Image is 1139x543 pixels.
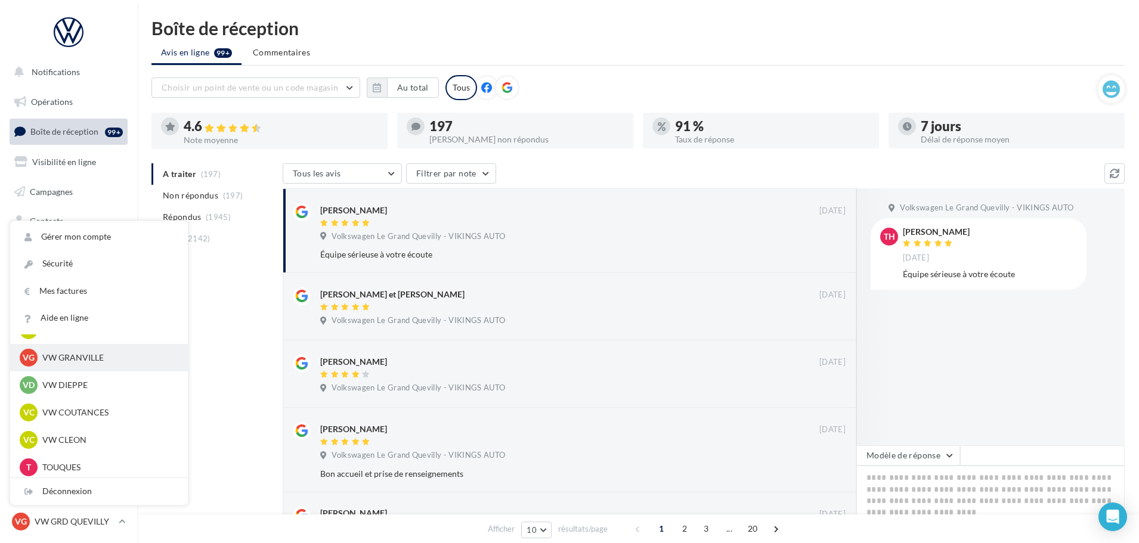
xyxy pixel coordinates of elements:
[7,89,130,114] a: Opérations
[675,519,694,538] span: 2
[7,297,130,333] a: PLV et print personnalisable
[42,352,174,364] p: VW GRANVILLE
[921,135,1115,144] div: Délai de réponse moyen
[7,209,130,234] a: Contacts
[819,509,846,520] span: [DATE]
[320,288,465,300] div: [PERSON_NAME] et [PERSON_NAME]
[320,249,768,260] div: Équipe sérieuse à votre écoute
[320,468,768,480] div: Bon accueil et prise de renseignements
[42,434,174,446] p: VW CLEON
[23,352,35,364] span: VG
[151,19,1125,37] div: Boîte de réception
[32,67,80,77] span: Notifications
[521,522,552,538] button: 10
[675,135,869,144] div: Taux de réponse
[332,383,505,393] span: Volkswagen Le Grand Quevilly - VIKINGS AUTO
[445,75,477,100] div: Tous
[1098,502,1127,531] div: Open Intercom Messenger
[253,46,310,58] span: Commentaires
[675,120,869,133] div: 91 %
[7,119,130,144] a: Boîte de réception99+
[184,136,378,144] div: Note moyenne
[10,250,188,277] a: Sécurité
[387,77,439,98] button: Au total
[652,519,671,538] span: 1
[32,157,96,167] span: Visibilité en ligne
[367,77,439,98] button: Au total
[743,519,763,538] span: 20
[10,478,188,505] div: Déconnexion
[42,407,174,418] p: VW COUTANCES
[10,224,188,250] a: Gérer mon compte
[283,163,402,184] button: Tous les avis
[332,231,505,242] span: Volkswagen Le Grand Quevilly - VIKINGS AUTO
[293,168,341,178] span: Tous les avis
[527,525,537,535] span: 10
[163,211,202,223] span: Répondus
[7,179,130,204] a: Campagnes
[332,450,505,461] span: Volkswagen Le Grand Quevilly - VIKINGS AUTO
[332,315,505,326] span: Volkswagen Le Grand Quevilly - VIKINGS AUTO
[320,423,387,435] div: [PERSON_NAME]
[7,238,130,263] a: Médiathèque
[856,445,960,466] button: Modèle de réponse
[10,305,188,331] a: Aide en ligne
[7,337,130,373] a: Campagnes DataOnDemand
[320,507,387,519] div: [PERSON_NAME]
[10,278,188,305] a: Mes factures
[162,82,338,92] span: Choisir un point de vente ou un code magasin
[15,516,27,528] span: VG
[163,190,218,201] span: Non répondus
[7,268,130,293] a: Calendrier
[903,253,929,263] span: [DATE]
[558,523,608,535] span: résultats/page
[105,128,123,137] div: 99+
[429,135,624,144] div: [PERSON_NAME] non répondus
[903,268,1077,280] div: Équipe sérieuse à votre écoute
[30,186,73,196] span: Campagnes
[900,203,1073,213] span: Volkswagen Le Grand Quevilly - VIKINGS AUTO
[819,290,846,300] span: [DATE]
[921,120,1115,133] div: 7 jours
[206,212,231,222] span: (1945)
[35,516,114,528] p: VW GRD QUEVILLY
[31,97,73,107] span: Opérations
[185,234,211,243] span: (2142)
[7,150,130,175] a: Visibilité en ligne
[30,216,63,226] span: Contacts
[819,424,846,435] span: [DATE]
[30,126,98,136] span: Boîte de réception
[26,461,31,473] span: T
[320,204,387,216] div: [PERSON_NAME]
[320,356,387,368] div: [PERSON_NAME]
[23,434,35,446] span: VC
[720,519,739,538] span: ...
[7,60,125,85] button: Notifications
[819,206,846,216] span: [DATE]
[23,379,35,391] span: VD
[10,510,128,533] a: VG VW GRD QUEVILLY
[42,379,174,391] p: VW DIEPPE
[23,407,35,418] span: VC
[406,163,496,184] button: Filtrer par note
[697,519,716,538] span: 3
[42,461,174,473] p: TOUQUES
[903,228,970,236] div: [PERSON_NAME]
[151,77,360,98] button: Choisir un point de vente ou un code magasin
[884,231,895,243] span: TH
[184,120,378,134] div: 4.6
[819,357,846,368] span: [DATE]
[223,191,243,200] span: (197)
[429,120,624,133] div: 197
[488,523,515,535] span: Afficher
